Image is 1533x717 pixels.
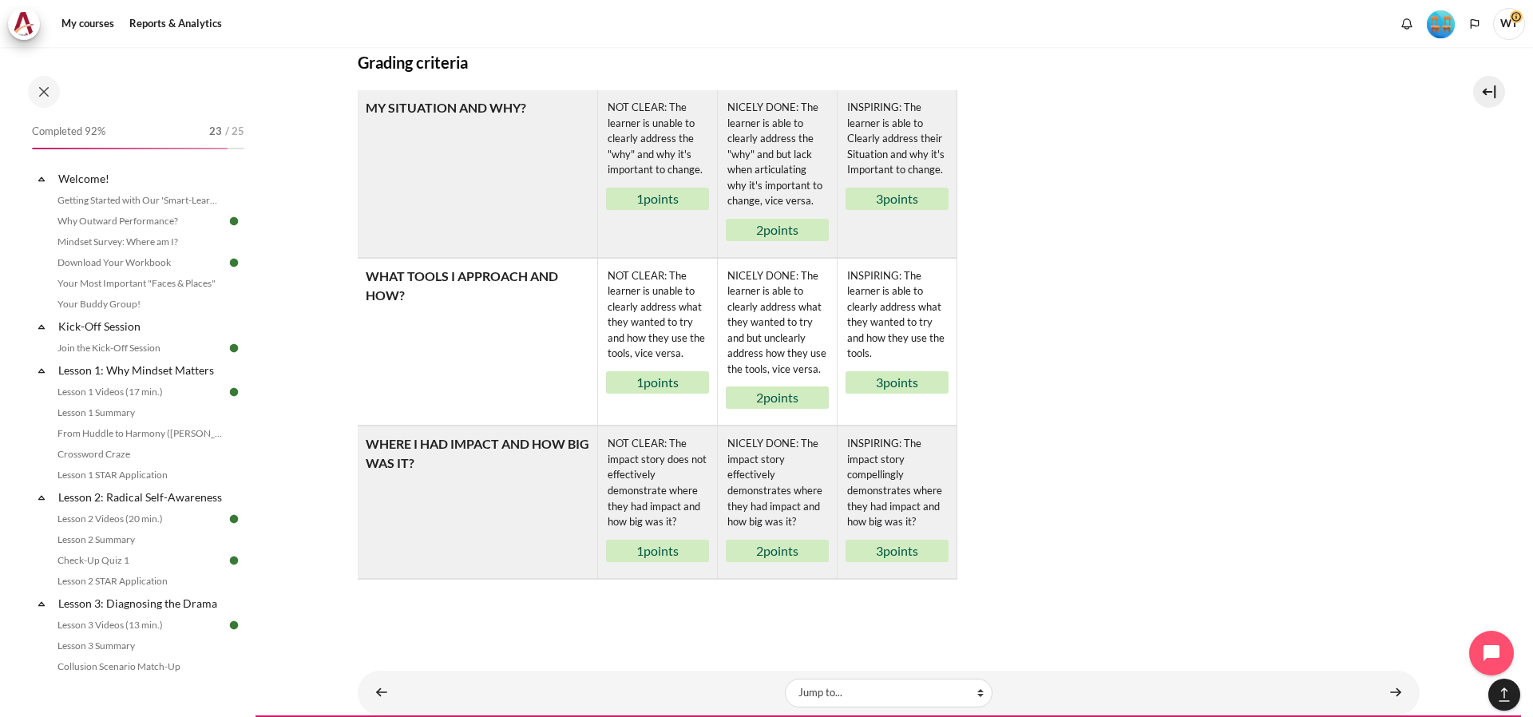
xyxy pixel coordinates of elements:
[606,267,709,363] div: NOT CLEAR: The learner is unable to clearly address what they wanted to try and how they use the ...
[846,188,949,210] div: points
[32,124,105,140] span: Completed 92%
[366,677,398,708] a: ◄ End-of-Program Feedback Survey
[636,374,644,390] span: 1
[53,509,227,529] a: Lesson 2 Videos (20 min.)
[34,489,50,505] span: Collapse
[53,232,227,252] a: Mindset Survey: Where am I?
[726,98,829,211] div: NICELY DONE: The learner is able to clearly address the "why" and but lack when articulating why ...
[53,295,227,314] a: Your Buddy Group!
[756,222,763,237] span: 2
[636,543,644,558] span: 1
[846,267,949,363] div: INSPIRING: The learner is able to clearly address what they wanted to try and how they use the to...
[1493,8,1525,40] span: WT
[53,616,227,635] a: Lesson 3 Videos (13 min.)
[227,341,241,355] img: Done
[1395,12,1419,36] div: Show notification window with no new notifications
[597,426,957,577] tr: Levels group
[209,124,222,140] span: 23
[34,596,50,612] span: Collapse
[756,543,763,558] span: 2
[358,426,597,578] td: Criterion WHERE I HAD IMPACT AND HOW BIG WAS IT?
[717,90,837,257] td: Level NICELY DONE: The learner is able to clearly address the &quot;why&quot; and but lack when a...
[53,339,227,358] a: Join the Kick-Off Session
[1488,679,1520,711] button: [[backtotopbutton]]
[636,191,644,206] span: 1
[13,12,35,36] img: Architeck
[56,359,227,381] a: Lesson 1: Why Mindset Matters
[597,90,957,257] tr: Levels group
[227,512,241,526] img: Done
[56,315,227,337] a: Kick-Off Session
[56,8,120,40] a: My courses
[606,371,709,394] div: points
[726,540,829,562] div: points
[53,551,227,570] a: Check-Up Quiz 1
[597,259,717,426] td: Level NOT CLEAR: The learner is unable to clearly address what they wanted to try and how they us...
[358,50,1420,74] h4: Grading criteria
[227,256,241,270] img: Done
[53,530,227,549] a: Lesson 2 Summary
[876,191,883,206] span: 3
[846,98,949,180] div: INSPIRING: The learner is able to Clearly address their Situation and why it's Important to change.
[53,657,227,676] a: Collusion Scenario Match-Up
[756,390,763,405] span: 2
[846,540,949,562] div: points
[53,424,227,443] a: From Huddle to Harmony ([PERSON_NAME]'s Story)
[606,434,709,531] div: NOT CLEAR: The impact story does not effectively demonstrate where they had impact and how big wa...
[606,188,709,210] div: points
[227,214,241,228] img: Done
[358,258,597,426] td: Criterion WHAT TOOLS I APPROACH AND HOW?
[34,362,50,378] span: Collapse
[53,403,227,422] a: Lesson 1 Summary
[597,90,717,257] td: Level NOT CLEAR: The learner is unable to clearly address the &quot;why&quot; and why it's import...
[876,374,883,390] span: 3
[597,426,717,577] td: Level NOT CLEAR: The impact story does not effectively demonstrate where they had impact and how ...
[726,434,829,531] div: NICELY DONE: The impact story effectively demonstrates where they had impact and how big was it?
[53,636,227,656] a: Lesson 3 Summary
[837,259,957,426] td: Level INSPIRING: The learner is able to clearly address what they wanted to try and how they use ...
[56,592,227,614] a: Lesson 3: Diagnosing the Drama
[124,8,228,40] a: Reports & Analytics
[606,540,709,562] div: points
[56,168,227,189] a: Welcome!
[227,385,241,399] img: Done
[53,572,227,591] a: Lesson 2 STAR Application
[227,618,241,632] img: Done
[1380,677,1412,708] a: Level 2 Certificate: Graduate with Distinction ►
[606,98,709,180] div: NOT CLEAR: The learner is unable to clearly address the "why" and why it's important to change.
[1427,9,1455,38] div: Level #4
[53,212,227,231] a: Why Outward Performance?
[53,253,227,272] a: Download Your Workbook
[53,382,227,402] a: Lesson 1 Videos (17 min.)
[717,259,837,426] td: Level NICELY DONE: The learner is able to clearly address what they wanted to try and but unclear...
[717,426,837,577] td: Level NICELY DONE: The impact story effectively demonstrates where they had impact and how big wa...
[227,553,241,568] img: Done
[1493,8,1525,40] a: User menu
[846,434,949,531] div: INSPIRING: The impact story compellingly demonstrates where they had impact and how big was it?
[837,426,957,577] td: Level INSPIRING: The impact story compellingly demonstrates where they had impact and how big was...
[1427,10,1455,38] img: Level #4
[837,90,957,257] td: Level INSPIRING: The learner is able to Clearly address their Situation and why it's Important to...
[1420,9,1461,38] a: Level #4
[56,486,227,508] a: Lesson 2: Radical Self-Awareness
[846,371,949,394] div: points
[1463,12,1487,36] button: Languages
[53,274,227,293] a: Your Most Important "Faces & Places"
[876,543,883,558] span: 3
[726,386,829,409] div: points
[53,191,227,210] a: Getting Started with Our 'Smart-Learning' Platform
[358,90,597,258] td: Criterion MY SITUATION AND WHY?
[8,8,48,40] a: Architeck Architeck
[726,219,829,241] div: points
[726,267,829,379] div: NICELY DONE: The learner is able to clearly address what they wanted to try and but unclearly add...
[34,319,50,335] span: Collapse
[53,445,227,464] a: Crossword Craze
[597,259,957,426] tr: Levels group
[225,124,244,140] span: / 25
[34,171,50,187] span: Collapse
[32,148,228,149] div: 92%
[53,465,227,485] a: Lesson 1 STAR Application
